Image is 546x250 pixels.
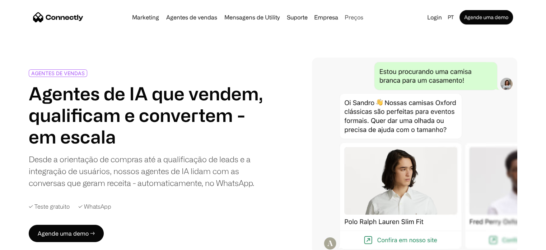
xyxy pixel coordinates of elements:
a: Agende uma demo → [29,225,104,242]
div: pt [448,12,454,22]
a: Preços [342,14,366,20]
div: Desde a orientação de compras até a qualificação de leads e a integração de usuários, nossos agen... [29,153,264,189]
a: home [33,12,83,23]
div: pt [445,12,458,22]
a: Marketing [129,14,162,20]
h1: Agentes de IA que vendem, qualificam e convertem - em escala [29,83,264,147]
a: Agende uma demo [459,10,513,24]
div: Empresa [314,12,338,22]
a: Suporte [284,14,311,20]
a: Login [424,12,445,22]
div: ✓ WhatsApp [78,203,111,210]
div: ✓ Teste gratuito [29,203,70,210]
a: Agentes de vendas [163,14,220,20]
ul: Language list [14,237,43,247]
a: Mensagens de Utility [221,14,283,20]
aside: Language selected: Português (Brasil) [7,237,43,247]
div: AGENTES DE VENDAS [31,71,85,76]
div: Empresa [312,12,340,22]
